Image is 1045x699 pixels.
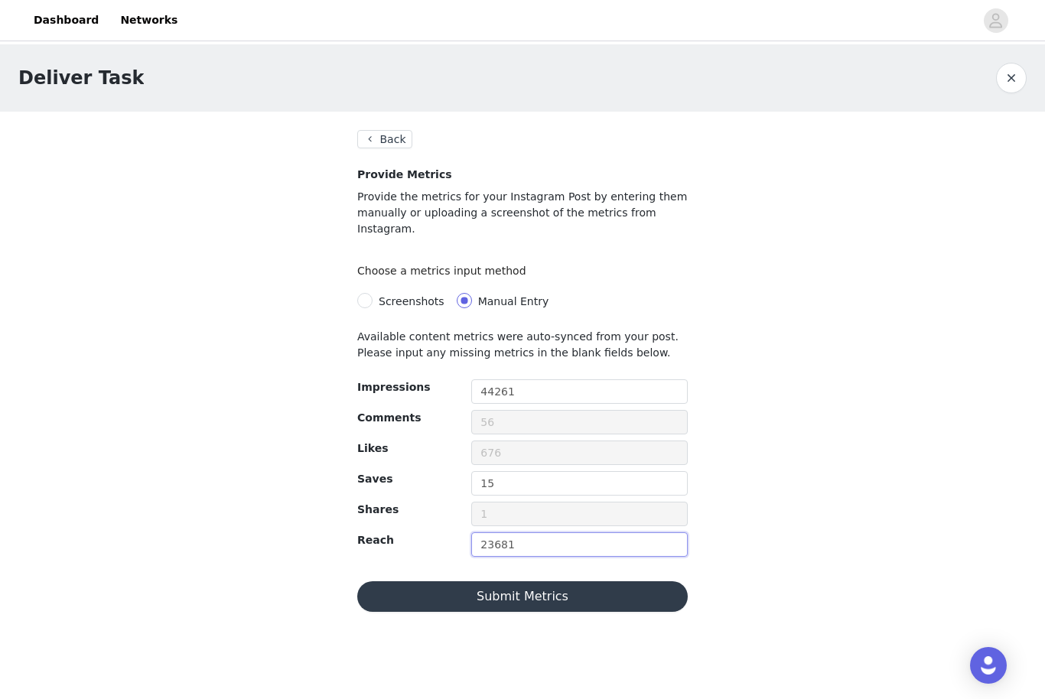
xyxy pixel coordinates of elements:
[471,502,688,526] input: 1
[357,265,534,277] label: Choose a metrics input method
[24,3,108,37] a: Dashboard
[357,503,399,515] span: Shares
[970,647,1007,684] div: Open Intercom Messenger
[471,410,688,434] input: 56
[357,534,394,546] span: Reach
[18,64,144,92] h1: Deliver Task
[357,167,688,183] h4: Provide Metrics
[357,473,392,485] span: Saves
[471,441,688,465] input: 676
[379,295,444,307] span: Screenshots
[111,3,187,37] a: Networks
[357,381,431,393] span: Impressions
[357,411,422,424] span: Comments
[357,189,688,237] p: Provide the metrics for your Instagram Post by entering them manually or uploading a screenshot o...
[988,8,1003,33] div: avatar
[357,442,388,454] span: Likes
[357,329,688,361] p: Available content metrics were auto-synced from your post. Please input any missing metrics in th...
[357,581,688,612] button: Submit Metrics
[357,130,412,148] button: Back
[478,295,549,307] span: Manual Entry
